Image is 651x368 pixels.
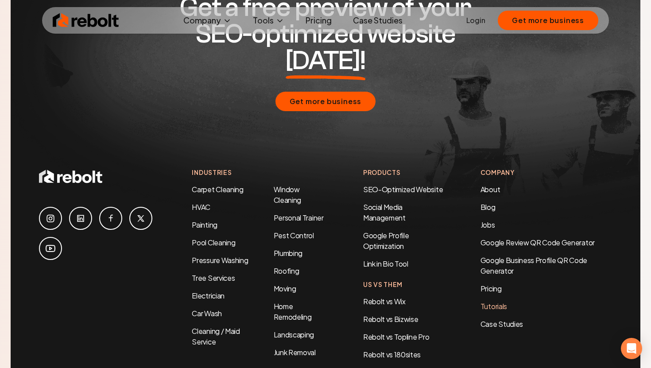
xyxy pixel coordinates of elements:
[192,185,243,194] a: Carpet Cleaning
[274,284,296,293] a: Moving
[192,202,210,212] a: HVAC
[480,256,587,275] a: Google Business Profile QR Code Generator
[246,12,291,29] button: Tools
[53,12,119,29] img: Rebolt Logo
[192,168,327,177] h4: Industries
[466,15,485,26] a: Login
[176,12,239,29] button: Company
[274,231,314,240] a: Pest Control
[363,280,445,289] h4: Us Vs Them
[480,301,612,312] a: Tutorials
[274,185,301,205] a: Window Cleaning
[480,220,495,229] a: Jobs
[498,11,598,30] button: Get more business
[274,248,302,258] a: Plumbing
[192,238,235,247] a: Pool Cleaning
[363,231,409,251] a: Google Profile Optimization
[363,314,418,324] a: Rebolt vs Bizwise
[363,185,443,194] a: SEO-Optimized Website
[621,338,642,359] div: Open Intercom Messenger
[363,350,421,359] a: Rebolt vs 180sites
[274,348,316,357] a: Junk Removal
[192,256,248,265] a: Pressure Washing
[298,12,339,29] a: Pricing
[363,202,406,222] a: Social Media Management
[192,309,221,318] a: Car Wash
[274,330,314,339] a: Landscaping
[274,266,299,275] a: Roofing
[363,259,408,268] a: Link in Bio Tool
[274,213,324,222] a: Personal Trainer
[192,291,224,300] a: Electrician
[192,220,217,229] a: Painting
[363,168,445,177] h4: Products
[480,283,612,294] a: Pricing
[480,238,595,247] a: Google Review QR Code Generator
[480,319,612,329] a: Case Studies
[192,273,235,283] a: Tree Services
[274,302,312,322] a: Home Remodeling
[480,168,612,177] h4: Company
[286,47,366,74] span: [DATE]!
[363,332,429,341] a: Rebolt vs Topline Pro
[192,326,240,346] a: Cleaning / Maid Service
[480,185,500,194] a: About
[346,12,410,29] a: Case Studies
[363,297,406,306] a: Rebolt vs Wix
[480,202,496,212] a: Blog
[275,92,376,111] button: Get more business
